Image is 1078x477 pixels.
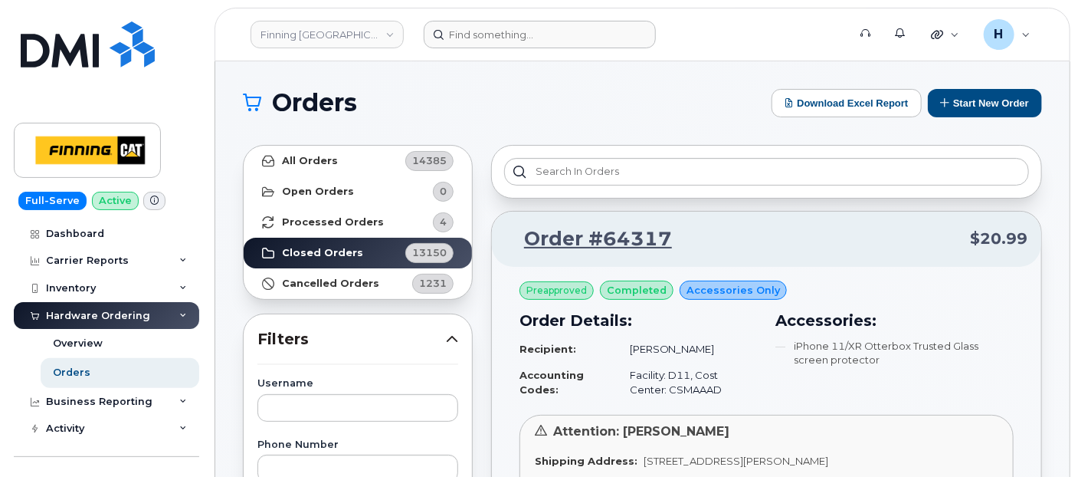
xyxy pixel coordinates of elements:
[644,455,828,467] span: [STREET_ADDRESS][PERSON_NAME]
[686,283,780,298] span: Accessories Only
[776,339,1014,367] li: iPhone 11/XR Otterbox Trusted Glass screen protector
[257,328,446,350] span: Filters
[282,216,384,229] strong: Processed Orders
[970,228,1027,250] span: $20.99
[519,343,576,355] strong: Recipient:
[553,424,729,439] span: Attention: [PERSON_NAME]
[272,91,357,114] span: Orders
[244,176,472,207] a: Open Orders0
[519,369,584,396] strong: Accounting Codes:
[412,245,447,260] span: 13150
[244,207,472,238] a: Processed Orders4
[282,278,379,290] strong: Cancelled Orders
[440,184,447,199] span: 0
[282,155,338,167] strong: All Orders
[440,215,447,229] span: 4
[526,284,587,298] span: Preapproved
[616,336,758,363] td: [PERSON_NAME]
[616,362,758,403] td: Facility: D11, Cost Center: CSMAAAD
[776,309,1014,332] h3: Accessories:
[244,238,472,268] a: Closed Orders13150
[519,309,758,332] h3: Order Details:
[257,440,458,450] label: Phone Number
[412,153,447,168] span: 14385
[607,283,667,298] span: completed
[506,225,672,253] a: Order #64317
[772,89,922,117] button: Download Excel Report
[244,146,472,176] a: All Orders14385
[504,158,1029,186] input: Search in orders
[244,268,472,299] a: Cancelled Orders1231
[928,89,1042,117] button: Start New Order
[282,247,363,259] strong: Closed Orders
[257,379,458,389] label: Username
[282,186,354,198] strong: Open Orders
[419,276,447,291] span: 1231
[535,455,637,467] strong: Shipping Address:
